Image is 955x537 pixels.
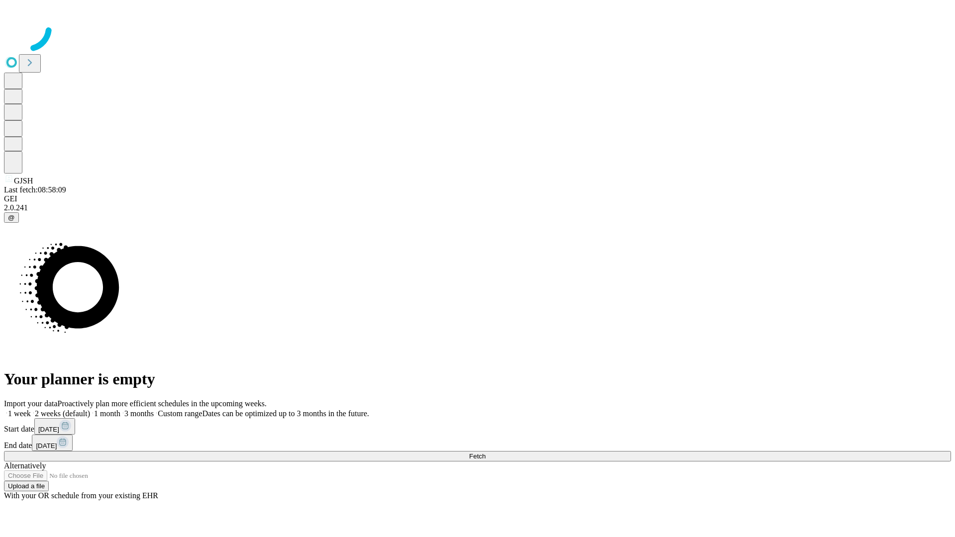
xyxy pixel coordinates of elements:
[4,481,49,491] button: Upload a file
[4,212,19,223] button: @
[36,442,57,449] span: [DATE]
[38,426,59,433] span: [DATE]
[4,194,951,203] div: GEI
[202,409,369,418] span: Dates can be optimized up to 3 months in the future.
[124,409,154,418] span: 3 months
[4,461,46,470] span: Alternatively
[8,214,15,221] span: @
[4,185,66,194] span: Last fetch: 08:58:09
[4,451,951,461] button: Fetch
[4,203,951,212] div: 2.0.241
[158,409,202,418] span: Custom range
[58,399,267,408] span: Proactively plan more efficient schedules in the upcoming weeks.
[32,435,73,451] button: [DATE]
[94,409,120,418] span: 1 month
[4,399,58,408] span: Import your data
[4,435,951,451] div: End date
[8,409,31,418] span: 1 week
[35,409,90,418] span: 2 weeks (default)
[4,370,951,388] h1: Your planner is empty
[34,418,75,435] button: [DATE]
[469,452,485,460] span: Fetch
[4,418,951,435] div: Start date
[14,177,33,185] span: GJSH
[4,491,158,500] span: With your OR schedule from your existing EHR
